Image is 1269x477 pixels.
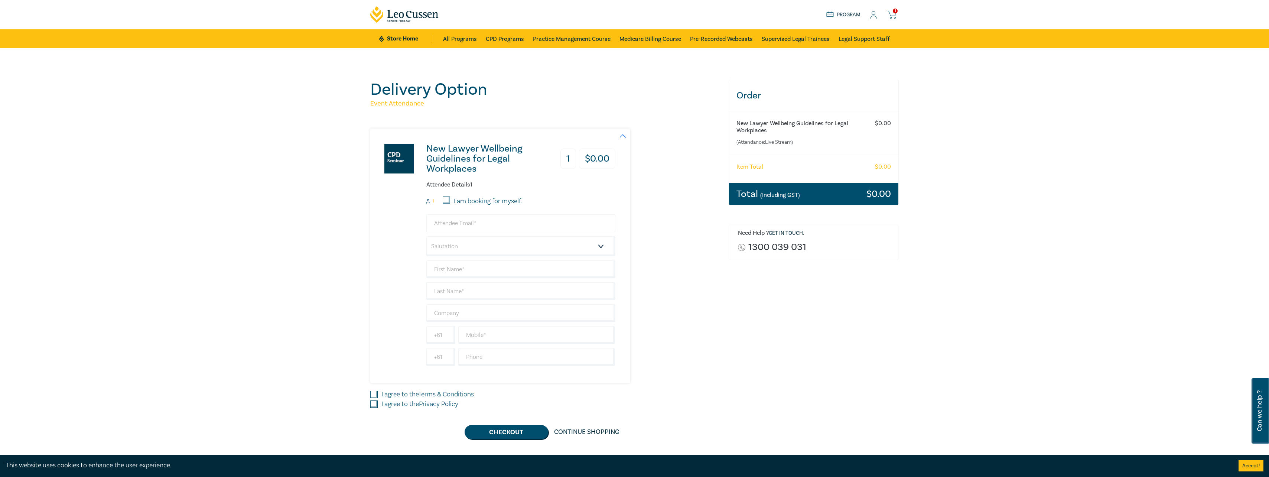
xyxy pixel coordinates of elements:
input: +61 [426,348,455,366]
button: Checkout [465,425,548,439]
h3: 1 [560,149,576,169]
input: Last Name* [426,282,615,300]
a: Program [826,11,861,19]
small: (Including GST) [760,191,800,199]
a: Supervised Legal Trainees [762,29,830,48]
a: Get in touch [769,230,803,237]
a: Pre-Recorded Webcasts [690,29,753,48]
a: Medicare Billing Course [619,29,681,48]
span: 1 [893,9,898,13]
h5: Event Attendance [370,99,720,108]
a: Terms & Conditions [418,390,474,399]
h6: $ 0.00 [875,120,891,127]
h3: New Lawyer Wellbeing Guidelines for Legal Workplaces [426,144,549,174]
h6: $ 0.00 [875,163,891,171]
h3: $ 0.00 [579,149,615,169]
h6: Item Total [736,163,763,171]
small: 1 [433,199,434,204]
a: All Programs [443,29,477,48]
label: I agree to the [381,399,458,409]
label: I agree to the [381,390,474,399]
h3: $ 0.00 [866,189,891,199]
input: First Name* [426,260,615,278]
input: +61 [426,326,455,344]
h1: Delivery Option [370,80,720,99]
input: Attendee Email* [426,214,615,232]
input: Mobile* [458,326,615,344]
div: This website uses cookies to enhance the user experience. [6,461,1227,470]
a: Continue Shopping [548,425,625,439]
input: Company [426,304,615,322]
img: New Lawyer Wellbeing Guidelines for Legal Workplaces [384,144,414,173]
span: Can we help ? [1256,383,1263,439]
h6: New Lawyer Wellbeing Guidelines for Legal Workplaces [736,120,862,134]
button: Accept cookies [1239,460,1263,471]
a: Legal Support Staff [839,29,890,48]
a: 1300 039 031 [748,242,806,252]
h3: Total [736,189,800,199]
a: Store Home [379,35,431,43]
input: Phone [458,348,615,366]
a: Privacy Policy [419,400,458,408]
h6: Attendee Details 1 [426,181,615,188]
small: (Attendance: Live Stream ) [736,139,862,146]
label: I am booking for myself. [454,197,522,206]
h3: Order [729,80,899,111]
h6: Need Help ? . [738,230,893,237]
a: Practice Management Course [533,29,611,48]
a: CPD Programs [486,29,524,48]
